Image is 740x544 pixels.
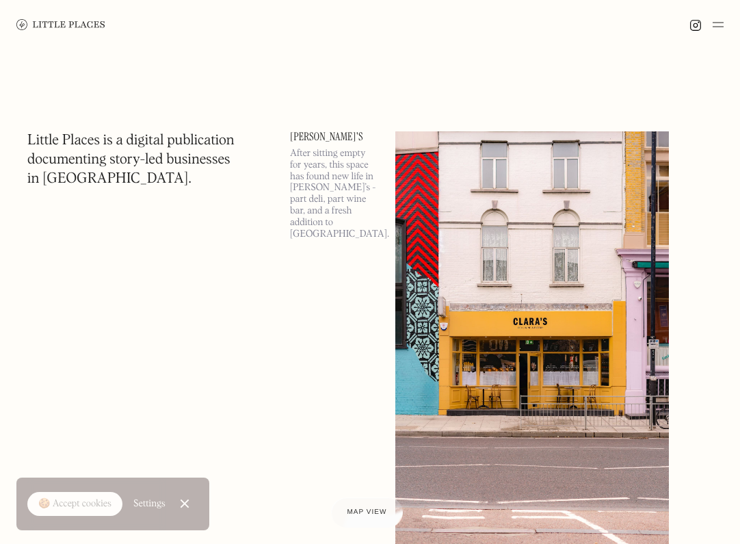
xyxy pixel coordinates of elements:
p: After sitting empty for years, this space has found new life in [PERSON_NAME]’s - part deli, part... [290,148,379,239]
div: 🍪 Accept cookies [38,497,111,511]
a: Map view [331,497,404,528]
a: 🍪 Accept cookies [27,492,122,517]
h1: Little Places is a digital publication documenting story-led businesses in [GEOGRAPHIC_DATA]. [27,131,235,189]
div: Settings [133,499,166,508]
a: [PERSON_NAME]'s [290,131,379,142]
a: Settings [133,489,166,519]
div: Close Cookie Popup [184,504,185,504]
a: Close Cookie Popup [171,490,198,517]
span: Map view [347,508,387,516]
